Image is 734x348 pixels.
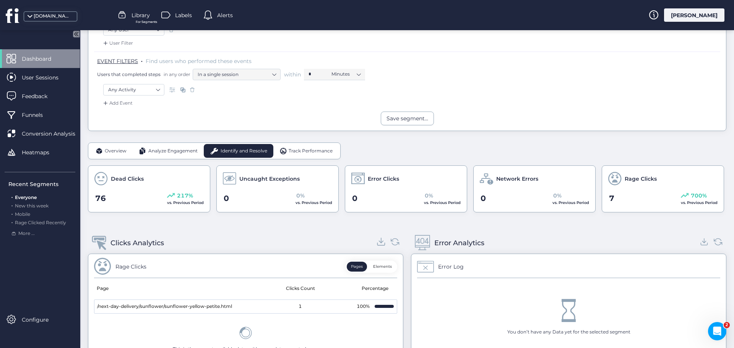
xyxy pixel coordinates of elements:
mat-header-cell: Page [94,278,246,299]
span: 0% [425,191,433,200]
div: Error Analytics [434,238,484,248]
span: Alerts [217,11,233,19]
span: Rage Clicks [625,175,657,183]
span: 0 [481,193,486,204]
span: 0% [296,191,305,200]
span: Funnels [22,111,54,119]
span: vs. Previous Period [296,200,332,205]
span: vs. Previous Period [681,200,718,205]
nz-select-item: Minutes [331,68,361,80]
span: Overview [105,147,127,155]
div: You don’t have any Data yet for the selected segment [507,329,630,336]
span: 0 [224,193,229,204]
span: Track Performance [289,147,333,155]
span: . [11,201,13,209]
span: 0% [553,191,562,200]
span: in any order [162,71,190,78]
span: 217% [177,191,193,200]
span: Dashboard [22,55,63,63]
span: EVENT FILTERS [97,58,138,65]
div: Clicks Analytics [110,238,164,248]
span: Mobile [15,211,30,217]
span: 7 [609,193,614,204]
span: Users that completed steps [97,71,161,78]
span: Find users who performed these events [146,58,252,65]
span: Analyze Engagement [148,147,198,155]
button: Elements [369,262,396,272]
span: Feedback [22,92,59,100]
span: vs. Previous Period [424,200,461,205]
div: Error Log [438,262,464,271]
div: Rage Clicks [115,262,146,271]
span: . [141,56,143,64]
span: vs. Previous Period [552,200,589,205]
span: Library [132,11,150,19]
span: User Sessions [22,73,70,82]
div: Recent Segments [8,180,75,188]
span: /next-day-delivery/sunflower/sunflower-yellow-petite.html [97,303,232,310]
span: New this week [15,203,49,209]
span: within [284,71,301,78]
div: Add Event [102,99,133,107]
button: Pages [347,262,367,272]
span: 2 [724,322,730,328]
span: 76 [95,193,106,204]
span: vs. Previous Period [167,200,204,205]
nz-select-item: Any Activity [108,84,159,95]
span: Labels [175,11,192,19]
span: Network Errors [496,175,538,183]
span: Everyone [15,194,37,200]
span: . [11,210,13,217]
div: User Filter [102,39,133,47]
div: Save segment... [386,114,428,123]
iframe: Intercom live chat [708,322,726,340]
span: Conversion Analysis [22,129,87,138]
span: Error Clicks [368,175,399,183]
span: Heatmaps [22,148,61,157]
span: Configure [22,316,60,324]
div: [PERSON_NAME] [664,8,724,22]
span: More ... [18,230,35,237]
nz-select-item: In a single session [198,69,276,80]
div: [DOMAIN_NAME] [34,13,72,20]
span: 1 [299,303,302,310]
span: 0 [352,193,357,204]
div: 100% [356,303,371,310]
span: Uncaught Exceptions [239,175,300,183]
mat-header-cell: Clicks Count [246,278,356,299]
span: 700% [691,191,707,200]
span: Identify and Resolve [221,147,267,155]
span: . [11,218,13,225]
mat-header-cell: Percentage [355,278,397,299]
span: Dead Clicks [111,175,144,183]
span: Rage Clicked Recently [15,220,66,225]
span: . [11,193,13,200]
span: For Segments [136,19,157,24]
